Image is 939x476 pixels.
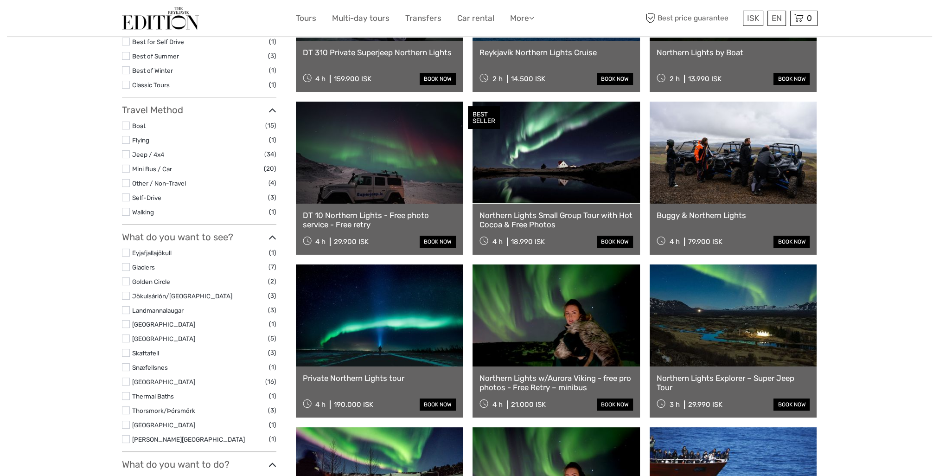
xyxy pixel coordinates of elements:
a: book now [420,236,456,248]
div: 29.990 ISK [688,400,722,409]
span: 2 h [492,75,503,83]
span: (3) [268,290,276,301]
a: book now [773,399,810,411]
a: Flying [132,136,149,144]
a: [GEOGRAPHIC_DATA] [132,321,195,328]
a: Northern Lights by Boat [657,48,810,57]
span: 0 [805,13,813,23]
a: [PERSON_NAME][GEOGRAPHIC_DATA] [132,436,245,443]
span: (7) [268,262,276,272]
span: (3) [268,192,276,203]
a: Golden Circle [132,278,170,285]
a: Jeep / 4x4 [132,151,164,158]
div: 29.900 ISK [334,238,369,246]
a: [GEOGRAPHIC_DATA] [132,335,195,342]
a: Glaciers [132,264,155,271]
a: [GEOGRAPHIC_DATA] [132,421,195,429]
span: Best price guarantee [644,11,741,26]
span: (1) [269,36,276,47]
a: Landmannalaugar [132,307,184,314]
a: DT 10 Northern Lights - Free photo service - Free retry [303,211,456,230]
a: book now [773,73,810,85]
a: Mini Bus / Car [132,165,172,173]
div: 14.500 ISK [511,75,545,83]
a: book now [597,236,633,248]
a: Car rental [457,12,494,25]
div: 159.900 ISK [334,75,371,83]
a: Tours [296,12,316,25]
span: (3) [268,347,276,358]
a: Jökulsárlón/[GEOGRAPHIC_DATA] [132,292,232,300]
a: Boat [132,122,146,129]
span: (3) [268,305,276,315]
span: (1) [269,135,276,145]
span: (16) [265,376,276,387]
span: 4 h [492,400,503,409]
a: Multi-day tours [332,12,390,25]
span: (1) [269,319,276,329]
span: 2 h [670,75,680,83]
a: book now [420,73,456,85]
a: Northern Lights Explorer – Super Jeep Tour [657,373,810,392]
a: book now [597,399,633,411]
div: 13.990 ISK [688,75,722,83]
div: 190.000 ISK [334,400,373,409]
a: book now [420,399,456,411]
span: (1) [269,391,276,401]
a: Buggy & Northern Lights [657,211,810,220]
a: book now [597,73,633,85]
div: EN [767,11,786,26]
h3: What do you want to do? [122,459,276,470]
span: (15) [265,120,276,131]
img: The Reykjavík Edition [122,7,199,30]
a: Northern Lights Small Group Tour with Hot Cocoa & Free Photos [479,211,633,230]
a: DT 310 Private Superjeep Northern Lights [303,48,456,57]
a: Northern Lights w/Aurora Viking - free pro photos - Free Retry – minibus [479,373,633,392]
span: (3) [268,405,276,416]
div: 79.900 ISK [688,238,722,246]
a: Skaftafell [132,349,159,357]
span: (4) [268,178,276,188]
span: (1) [269,206,276,217]
h3: Travel Method [122,104,276,116]
a: Walking [132,208,154,216]
a: Reykjavík Northern Lights Cruise [479,48,633,57]
span: (3) [268,51,276,61]
a: Thorsmork/Þórsmörk [132,407,195,414]
a: [GEOGRAPHIC_DATA] [132,378,195,386]
span: ISK [747,13,759,23]
a: Private Northern Lights tour [303,373,456,383]
span: (1) [269,434,276,444]
span: (1) [269,362,276,373]
span: 4 h [315,75,326,83]
a: Other / Non-Travel [132,180,186,187]
a: Best of Summer [132,52,179,60]
span: (20) [264,163,276,174]
div: BEST SELLER [468,106,500,129]
span: 4 h [670,238,680,246]
span: 4 h [492,238,503,246]
h3: What do you want to see? [122,232,276,243]
a: Transfers [405,12,441,25]
a: Classic Tours [132,81,170,89]
a: Thermal Baths [132,392,174,400]
div: 21.000 ISK [511,400,546,409]
a: Snæfellsnes [132,364,168,371]
a: More [510,12,534,25]
span: (1) [269,419,276,430]
span: 3 h [670,400,680,409]
span: 4 h [315,238,326,246]
a: Eyjafjallajökull [132,249,172,257]
span: (1) [269,247,276,258]
a: Best of Winter [132,67,173,74]
span: (1) [269,79,276,90]
span: (1) [269,65,276,76]
div: 18.990 ISK [511,238,545,246]
span: (34) [264,149,276,160]
a: Self-Drive [132,194,161,201]
span: (2) [268,276,276,287]
a: book now [773,236,810,248]
span: 4 h [315,400,326,409]
a: Best for Self Drive [132,38,184,45]
span: (5) [268,333,276,344]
